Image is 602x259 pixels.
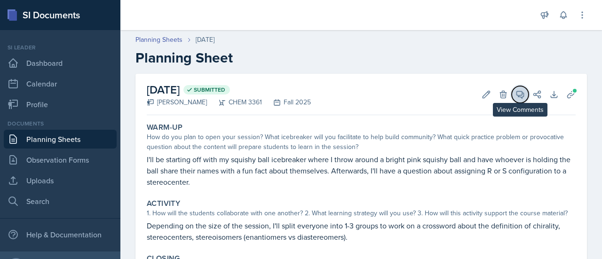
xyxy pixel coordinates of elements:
div: 1. How will the students collaborate with one another? 2. What learning strategy will you use? 3.... [147,208,576,218]
div: Help & Documentation [4,225,117,244]
div: CHEM 3361 [207,97,262,107]
div: Documents [4,119,117,128]
div: Fall 2025 [262,97,311,107]
div: [DATE] [196,35,214,45]
div: Si leader [4,43,117,52]
h2: [DATE] [147,81,311,98]
span: Submitted [194,86,225,94]
a: Calendar [4,74,117,93]
label: Activity [147,199,180,208]
a: Observation Forms [4,150,117,169]
p: I'll be starting off with my squishy ball icebreaker where I throw around a bright pink squishy b... [147,154,576,188]
label: Warm-Up [147,123,183,132]
h2: Planning Sheet [135,49,587,66]
a: Dashboard [4,54,117,72]
a: Planning Sheets [4,130,117,149]
div: How do you plan to open your session? What icebreaker will you facilitate to help build community... [147,132,576,152]
a: Search [4,192,117,211]
div: [PERSON_NAME] [147,97,207,107]
button: View Comments [512,86,529,103]
a: Profile [4,95,117,114]
a: Uploads [4,171,117,190]
a: Planning Sheets [135,35,182,45]
p: Depending on the size of the session, I'll split everyone into 1-3 groups to work on a crossword ... [147,220,576,243]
